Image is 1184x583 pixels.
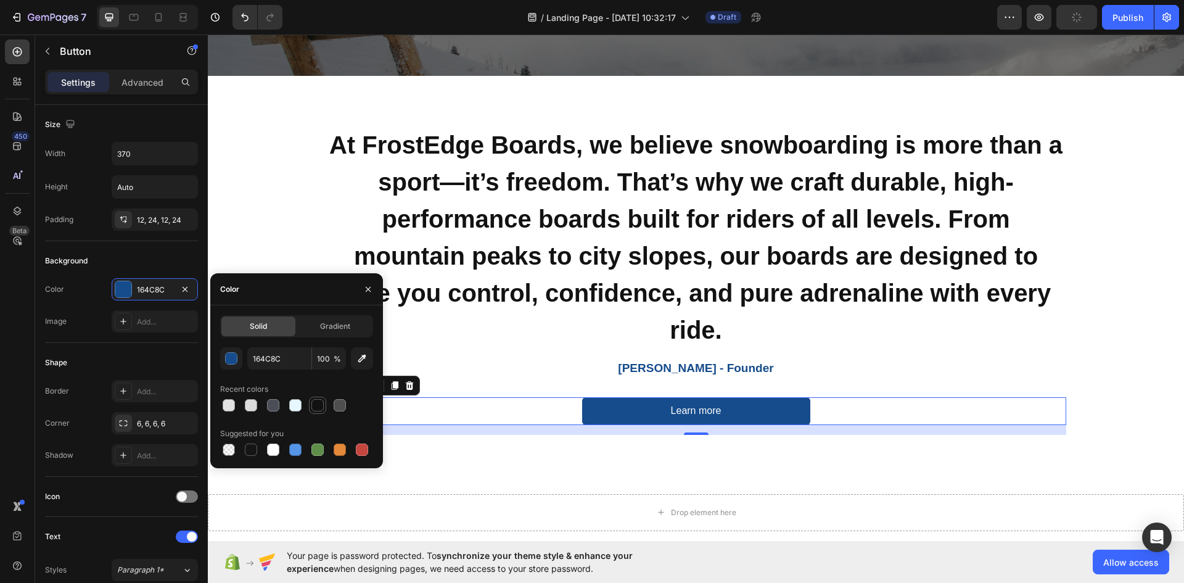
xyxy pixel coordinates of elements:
div: 164C8C [137,284,173,296]
div: Height [45,181,68,192]
span: Allow access [1103,556,1159,569]
div: Color [45,284,64,295]
div: Beta [9,226,30,236]
span: Paragraph 1* [117,564,164,576]
span: Solid [250,321,267,332]
span: / [541,11,544,24]
button: 7 [5,5,92,30]
div: Padding [45,214,73,225]
div: Image [45,316,67,327]
input: Auto [112,143,197,165]
div: Icon [45,491,60,502]
span: Landing Page - [DATE] 10:32:17 [546,11,676,24]
div: 12, 24, 12, 24 [137,215,195,226]
span: Draft [718,12,736,23]
div: Text [45,531,60,542]
div: Styles [45,564,67,576]
div: Undo/Redo [232,5,282,30]
div: Shape [45,357,67,368]
input: Eg: FFFFFF [247,347,311,370]
span: Your page is password protected. To when designing pages, we need access to your store password. [287,549,681,575]
div: Add... [137,386,195,397]
input: Auto [112,176,197,198]
p: 7 [81,10,86,25]
button: Allow access [1093,550,1169,574]
div: Button [134,345,162,357]
span: synchronize your theme style & enhance your experience [287,550,633,574]
div: 6, 6, 6, 6 [137,418,195,429]
p: Advanced [121,76,163,89]
div: Color [220,284,239,295]
div: Recent colors [220,384,268,395]
p: Button [60,44,165,59]
div: Corner [45,418,70,429]
span: % [334,354,341,365]
button: Paragraph 1* [112,559,198,581]
button: Publish [1102,5,1154,30]
span: Gradient [320,321,350,332]
button: Learn more [374,363,602,391]
div: Publish [1112,11,1143,24]
div: Add... [137,450,195,461]
div: Suggested for you [220,428,284,439]
div: Shadow [45,450,73,461]
div: Rich Text Editor. Editing area: main [463,370,514,383]
div: Size [45,117,78,133]
div: Open Intercom Messenger [1142,523,1172,552]
iframe: Design area [208,35,1184,541]
p: Learn more [463,370,514,383]
p: Settings [61,76,96,89]
div: 450 [12,131,30,141]
div: Background [45,255,88,267]
div: Border [45,386,69,397]
div: Width [45,148,65,159]
div: Add... [137,316,195,328]
div: Drop element here [463,473,528,483]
